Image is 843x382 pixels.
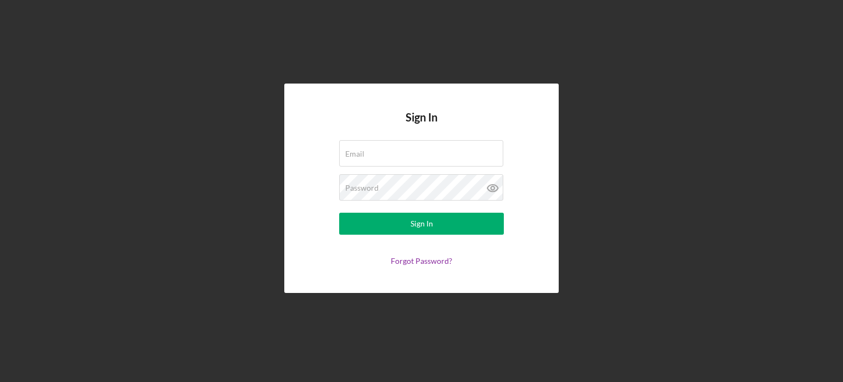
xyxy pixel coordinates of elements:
h4: Sign In [406,111,437,140]
a: Forgot Password? [391,256,452,265]
button: Sign In [339,213,504,235]
label: Password [345,184,379,192]
label: Email [345,150,364,158]
div: Sign In [411,213,433,235]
